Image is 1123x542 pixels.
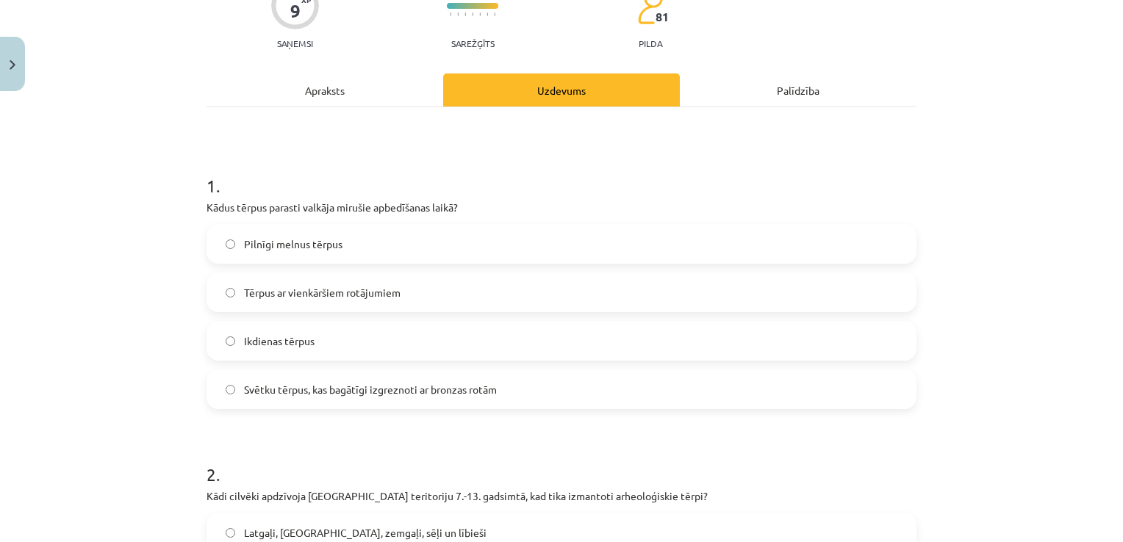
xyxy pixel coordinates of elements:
h1: 1 . [207,150,916,195]
input: Ikdienas tērpus [226,336,235,346]
span: Ikdienas tērpus [244,333,315,349]
p: Saņemsi [271,38,319,48]
span: Pilnīgi melnus tērpus [244,236,342,252]
div: Uzdevums [443,73,680,106]
span: 81 [656,10,669,24]
div: Palīdzība [680,73,916,106]
img: icon-short-line-57e1e144782c952c97e751825c79c345078a6d821885a25fce030b3d8c18986b.svg [494,12,495,16]
p: pilda [639,38,662,48]
img: icon-short-line-57e1e144782c952c97e751825c79c345078a6d821885a25fce030b3d8c18986b.svg [450,12,451,16]
p: Kādus tērpus parasti valkāja mirušie apbedīšanas laikā? [207,200,916,215]
img: icon-short-line-57e1e144782c952c97e751825c79c345078a6d821885a25fce030b3d8c18986b.svg [472,12,473,16]
div: 9 [290,1,301,21]
img: icon-short-line-57e1e144782c952c97e751825c79c345078a6d821885a25fce030b3d8c18986b.svg [464,12,466,16]
h1: 2 . [207,438,916,484]
input: Tērpus ar vienkāršiem rotājumiem [226,288,235,297]
input: Pilnīgi melnus tērpus [226,239,235,249]
p: Sarežģīts [451,38,495,48]
span: Tērpus ar vienkāršiem rotājumiem [244,285,401,300]
span: Latgaļi, [GEOGRAPHIC_DATA], zemgaļi, sēļi un lībieši [244,525,487,541]
p: Kādi cilvēki apdzīvoja [GEOGRAPHIC_DATA] teritoriju 7.-13. gadsimtā, kad tika izmantoti arheoloģi... [207,488,916,504]
img: icon-short-line-57e1e144782c952c97e751825c79c345078a6d821885a25fce030b3d8c18986b.svg [479,12,481,16]
input: Svētku tērpus, kas bagātīgi izgreznoti ar bronzas rotām [226,385,235,394]
input: Latgaļi, [GEOGRAPHIC_DATA], zemgaļi, sēļi un lībieši [226,528,235,538]
img: icon-close-lesson-0947bae3869378f0d4975bcd49f059093ad1ed9edebbc8119c70593378902aed.svg [10,60,15,70]
span: Svētku tērpus, kas bagātīgi izgreznoti ar bronzas rotām [244,382,497,397]
div: Apraksts [207,73,443,106]
img: icon-short-line-57e1e144782c952c97e751825c79c345078a6d821885a25fce030b3d8c18986b.svg [457,12,459,16]
img: icon-short-line-57e1e144782c952c97e751825c79c345078a6d821885a25fce030b3d8c18986b.svg [487,12,488,16]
